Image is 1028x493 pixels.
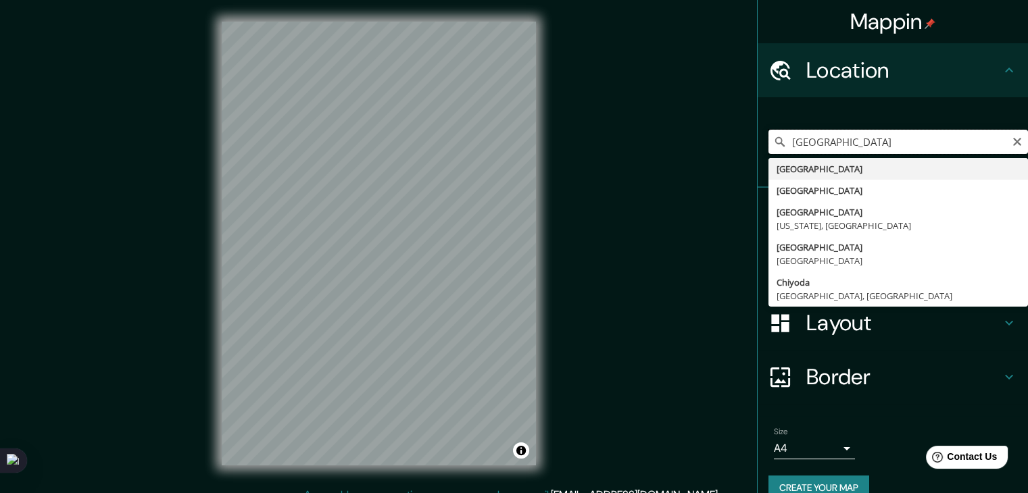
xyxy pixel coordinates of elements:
div: Chiyoda [777,276,1020,289]
button: Toggle attribution [513,442,529,459]
div: [GEOGRAPHIC_DATA] [777,254,1020,267]
div: [GEOGRAPHIC_DATA] [777,240,1020,254]
iframe: Help widget launcher [908,440,1013,478]
h4: Location [806,57,1001,84]
input: Pick your city or area [768,130,1028,154]
div: [GEOGRAPHIC_DATA] [777,184,1020,197]
div: Pins [758,188,1028,242]
h4: Layout [806,309,1001,336]
div: Border [758,350,1028,404]
div: [GEOGRAPHIC_DATA] [777,162,1020,176]
button: Clear [1012,134,1023,147]
div: Location [758,43,1028,97]
h4: Mappin [850,8,936,35]
label: Size [774,426,788,438]
div: [US_STATE], [GEOGRAPHIC_DATA] [777,219,1020,232]
div: [GEOGRAPHIC_DATA], [GEOGRAPHIC_DATA] [777,289,1020,303]
div: A4 [774,438,855,459]
canvas: Map [222,22,536,465]
div: [GEOGRAPHIC_DATA] [777,205,1020,219]
img: pin-icon.png [925,18,935,29]
div: Style [758,242,1028,296]
div: Layout [758,296,1028,350]
h4: Border [806,363,1001,390]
